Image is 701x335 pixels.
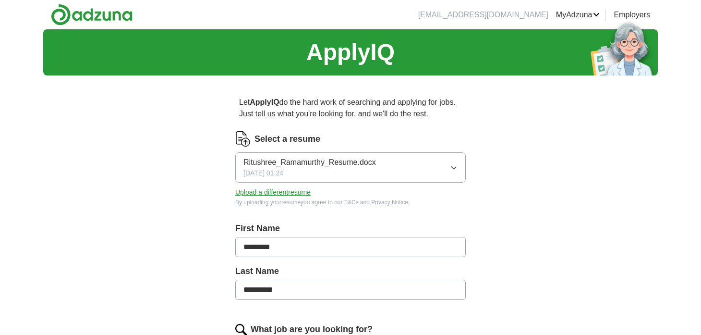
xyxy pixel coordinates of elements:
[235,93,466,124] p: Let do the hard work of searching and applying for jobs. Just tell us what you're looking for, an...
[344,199,359,206] a: T&Cs
[235,265,466,278] label: Last Name
[235,187,311,198] button: Upload a differentresume
[371,199,408,206] a: Privacy Notice
[235,131,251,147] img: CV Icon
[254,133,320,146] label: Select a resume
[250,98,279,106] strong: ApplyIQ
[306,35,395,70] h1: ApplyIQ
[51,4,133,25] img: Adzuna logo
[235,198,466,207] div: By uploading your resume you agree to our and .
[556,9,600,21] a: MyAdzuna
[235,222,466,235] label: First Name
[243,157,376,168] span: Ritushree_Ramamurthy_Resume.docx
[418,9,548,21] li: [EMAIL_ADDRESS][DOMAIN_NAME]
[614,9,650,21] a: Employers
[243,168,283,178] span: [DATE] 01:24
[235,152,466,183] button: Ritushree_Ramamurthy_Resume.docx[DATE] 01:24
